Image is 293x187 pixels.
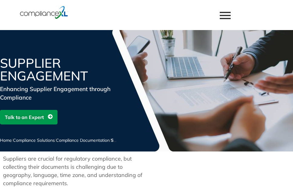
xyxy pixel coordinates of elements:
[5,111,44,123] span: Talk to an Expert
[56,138,110,143] a: Compliance Documentation
[20,5,68,19] img: logo-one.svg
[13,138,55,143] a: Compliance Solutions
[111,138,155,143] span: Supplier Engagement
